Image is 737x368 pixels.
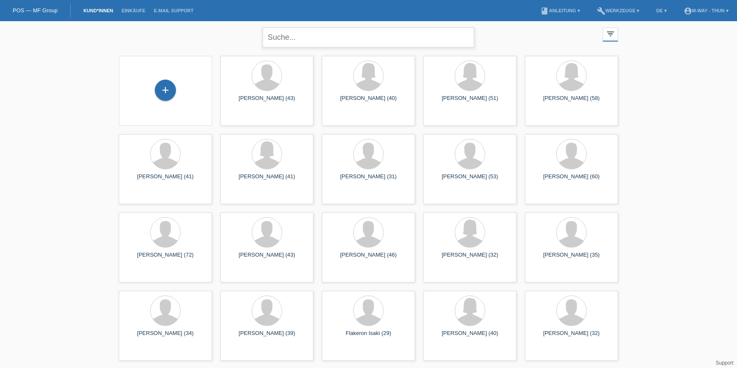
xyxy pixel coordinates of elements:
a: DE ▾ [652,8,671,13]
a: account_circlem-way - Thun ▾ [679,8,733,13]
div: [PERSON_NAME] (35) [532,252,611,265]
div: Flakeron Isaki (29) [329,330,408,343]
i: account_circle [684,7,692,15]
i: build [597,7,605,15]
div: [PERSON_NAME] (72) [126,252,205,265]
i: book [541,7,549,15]
div: [PERSON_NAME] (31) [329,173,408,187]
div: [PERSON_NAME] (58) [532,95,611,108]
a: bookAnleitung ▾ [536,8,584,13]
a: POS — MF Group [13,7,58,14]
input: Suche... [263,28,474,47]
a: E-Mail Support [150,8,198,13]
a: Einkäufe [117,8,149,13]
div: [PERSON_NAME] (53) [430,173,510,187]
div: [PERSON_NAME] (51) [430,95,510,108]
div: [PERSON_NAME] (41) [126,173,205,187]
a: Support [716,360,734,366]
div: [PERSON_NAME] (41) [227,173,307,187]
div: [PERSON_NAME] (40) [430,330,510,343]
div: Kund*in hinzufügen [155,83,176,97]
div: [PERSON_NAME] (60) [532,173,611,187]
a: buildWerkzeuge ▾ [593,8,644,13]
div: [PERSON_NAME] (32) [430,252,510,265]
i: filter_list [606,29,615,39]
div: [PERSON_NAME] (43) [227,252,307,265]
div: [PERSON_NAME] (39) [227,330,307,343]
div: [PERSON_NAME] (40) [329,95,408,108]
div: [PERSON_NAME] (32) [532,330,611,343]
a: Kund*innen [79,8,117,13]
div: [PERSON_NAME] (43) [227,95,307,108]
div: [PERSON_NAME] (34) [126,330,205,343]
div: [PERSON_NAME] (46) [329,252,408,265]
